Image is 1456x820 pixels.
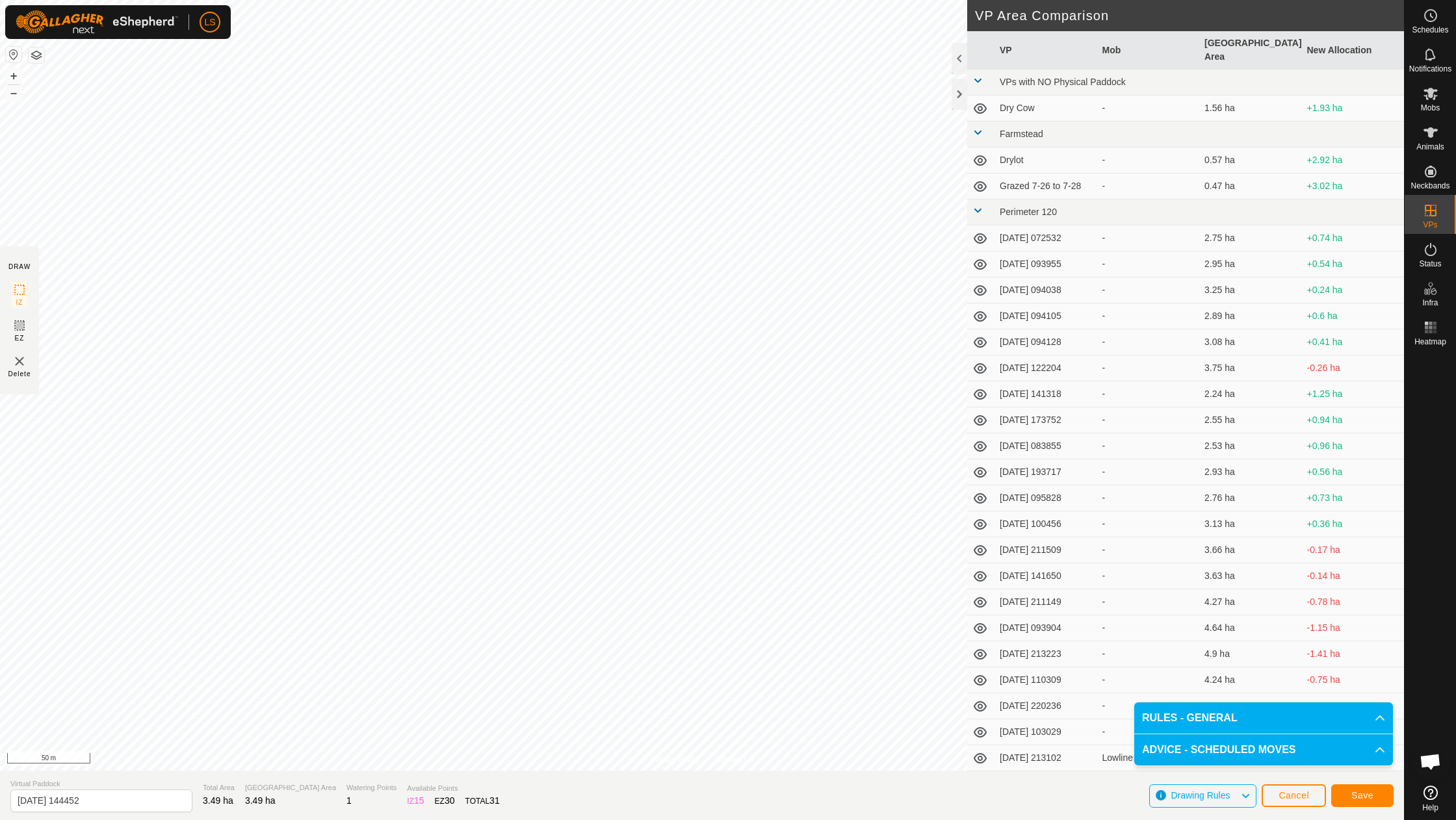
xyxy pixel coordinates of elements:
[651,754,699,765] a: Privacy Policy
[16,10,178,34] img: Gallagher Logo
[15,333,25,343] span: EZ
[407,783,499,794] span: Available Points
[1000,77,1126,87] span: VPs with NO Physical Paddock
[10,778,192,789] span: Virtual Paddock
[1102,595,1195,609] div: -
[994,511,1097,537] td: [DATE] 100456
[6,47,21,62] button: Reset Map
[1199,537,1302,563] td: 3.66 ha
[1102,725,1195,739] div: -
[1351,790,1373,801] span: Save
[1102,699,1195,713] div: -
[994,719,1097,745] td: [DATE] 103029
[1102,101,1195,115] div: -
[1302,277,1405,303] td: +0.24 ha
[435,794,455,808] div: EZ
[8,262,31,272] div: DRAW
[1199,31,1302,70] th: [GEOGRAPHIC_DATA] Area
[1199,563,1302,589] td: 3.63 ha
[994,147,1097,173] td: Drylot
[994,251,1097,277] td: [DATE] 093955
[994,329,1097,355] td: [DATE] 094128
[1199,511,1302,537] td: 3.13 ha
[1302,407,1405,433] td: +0.94 ha
[1302,485,1405,511] td: +0.73 ha
[1405,780,1456,817] a: Help
[1102,335,1195,349] div: -
[1302,641,1405,667] td: -1.41 ha
[1302,563,1405,589] td: -0.14 ha
[1302,511,1405,537] td: +0.36 ha
[1421,104,1440,112] span: Mobs
[1102,179,1195,193] div: -
[1102,387,1195,401] div: -
[1262,784,1326,807] button: Cancel
[1409,65,1451,73] span: Notifications
[1279,790,1309,801] span: Cancel
[1102,491,1195,505] div: -
[1142,742,1295,758] span: ADVICE - SCHEDULED MOVES
[1302,355,1405,381] td: -0.26 ha
[1199,667,1302,693] td: 4.24 ha
[1102,309,1195,323] div: -
[1199,147,1302,173] td: 0.57 ha
[445,795,455,806] span: 30
[1102,413,1195,427] div: -
[1199,433,1302,459] td: 2.53 ha
[1102,257,1195,271] div: -
[994,381,1097,407] td: [DATE] 141318
[975,8,1404,23] h2: VP Area Comparison
[1199,277,1302,303] td: 3.25 ha
[1302,225,1405,251] td: +0.74 ha
[1102,231,1195,245] div: -
[6,85,21,101] button: –
[994,433,1097,459] td: [DATE] 083855
[1199,381,1302,407] td: 2.24 ha
[8,369,31,379] span: Delete
[994,485,1097,511] td: [DATE] 095828
[1302,615,1405,641] td: -1.15 ha
[1302,329,1405,355] td: +0.41 ha
[1134,702,1393,734] p-accordion-header: RULES - GENERAL
[1102,361,1195,375] div: -
[1331,784,1394,807] button: Save
[1199,225,1302,251] td: 2.75 ha
[245,782,336,793] span: [GEOGRAPHIC_DATA] Area
[1199,96,1302,122] td: 1.56 ha
[1000,129,1043,139] span: Farmstead
[994,96,1097,122] td: Dry Cow
[994,641,1097,667] td: [DATE] 213223
[1302,147,1405,173] td: +2.92 ha
[1102,751,1195,765] div: Lowlines
[994,615,1097,641] td: [DATE] 093904
[1199,355,1302,381] td: 3.75 ha
[1302,667,1405,693] td: -0.75 ha
[1302,459,1405,485] td: +0.56 ha
[489,795,500,806] span: 31
[1171,790,1230,801] span: Drawing Rules
[1302,31,1405,70] th: New Allocation
[715,754,753,765] a: Contact Us
[1102,569,1195,583] div: -
[1411,742,1450,781] a: Open chat
[994,745,1097,771] td: [DATE] 213102
[204,16,215,29] span: LS
[994,407,1097,433] td: [DATE] 173752
[1422,299,1438,307] span: Infra
[994,771,1097,797] td: Grazed - 5-30 to 6-2
[346,782,396,793] span: Watering Points
[465,794,500,808] div: TOTAL
[16,298,23,307] span: IZ
[346,795,352,806] span: 1
[1102,283,1195,297] div: -
[1302,303,1405,329] td: +0.6 ha
[994,225,1097,251] td: [DATE] 072532
[1302,537,1405,563] td: -0.17 ha
[1199,303,1302,329] td: 2.89 ha
[1410,182,1449,190] span: Neckbands
[1102,153,1195,167] div: -
[1102,465,1195,479] div: -
[994,563,1097,589] td: [DATE] 141650
[1199,693,1302,719] td: 4.52 ha
[1199,615,1302,641] td: 4.64 ha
